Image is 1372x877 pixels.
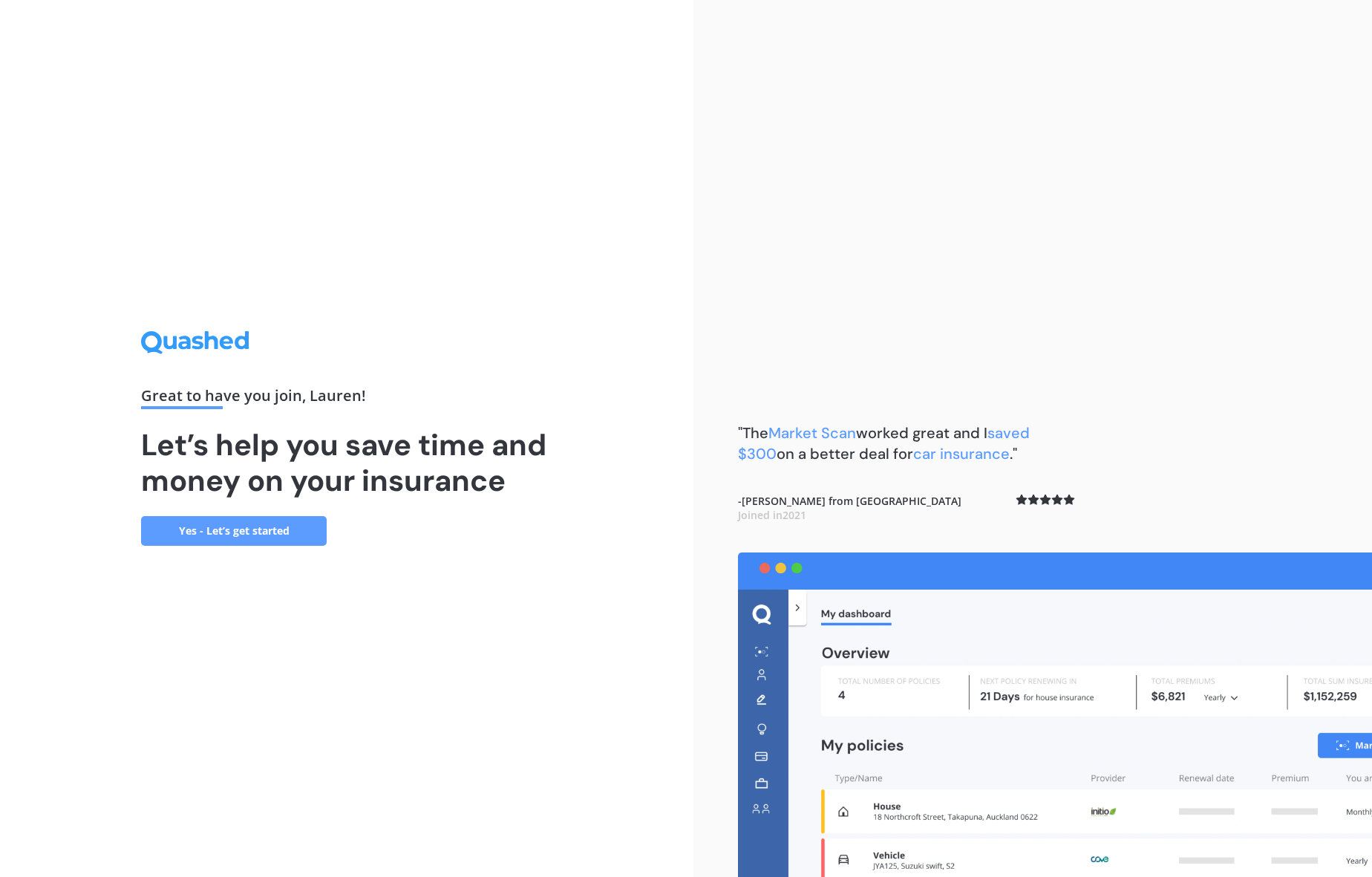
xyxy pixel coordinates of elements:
[738,552,1372,877] img: dashboard.webp
[738,508,806,522] span: Joined in 2021
[141,427,552,498] h1: Let’s help you save time and money on your insurance
[738,423,1030,463] span: saved $300
[738,423,1030,463] b: "The worked great and I on a better deal for ."
[738,494,961,523] b: - [PERSON_NAME] from [GEOGRAPHIC_DATA]
[141,516,327,546] a: Yes - Let’s get started
[141,388,552,409] div: Great to have you join , Lauren !
[913,444,1010,463] span: car insurance
[768,423,856,443] span: Market Scan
